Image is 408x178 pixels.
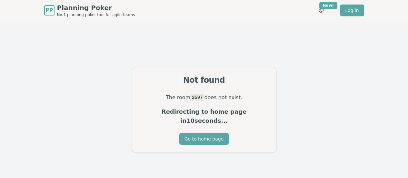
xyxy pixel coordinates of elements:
p: The room does not exist. [140,93,268,102]
button: Go to home page [179,133,229,145]
a: Log in [340,5,364,16]
button: New! [315,5,327,16]
span: PP [45,6,53,14]
span: Planning Poker [57,3,135,12]
div: New! [319,2,338,9]
p: Redirecting to home page in 10 seconds... [140,107,268,125]
div: Not found [140,75,268,85]
a: PPPlanning PokerNo.1 planning poker tool for agile teams [44,3,135,17]
span: No.1 planning poker tool for agile teams [57,12,135,17]
code: 2597 [190,94,204,101]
